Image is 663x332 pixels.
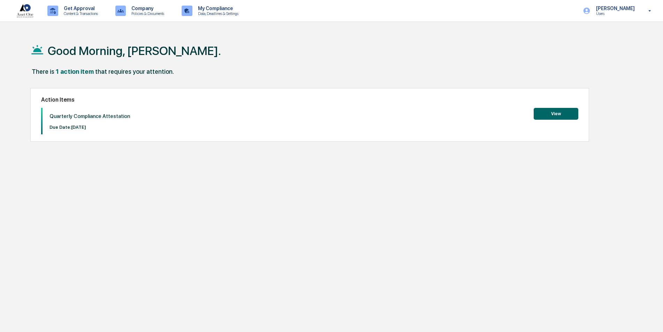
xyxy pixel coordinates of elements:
[590,11,638,16] p: Users
[56,68,94,75] div: 1 action item
[534,110,578,117] a: View
[126,6,168,11] p: Company
[534,108,578,120] button: View
[32,68,54,75] div: There is
[48,44,221,58] h1: Good Morning, [PERSON_NAME].
[192,6,242,11] p: My Compliance
[192,11,242,16] p: Data, Deadlines & Settings
[49,113,130,119] p: Quarterly Compliance Attestation
[17,4,33,17] img: logo
[590,6,638,11] p: [PERSON_NAME]
[58,6,101,11] p: Get Approval
[95,68,174,75] div: that requires your attention.
[41,96,578,103] h2: Action Items
[126,11,168,16] p: Policies & Documents
[58,11,101,16] p: Content & Transactions
[49,125,130,130] p: Due Date: [DATE]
